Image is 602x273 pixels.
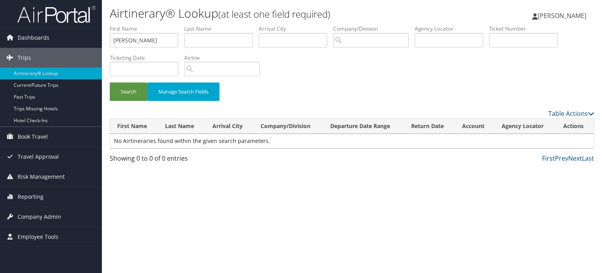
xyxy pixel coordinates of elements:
a: Last [582,154,594,163]
span: Travel Approval [18,147,59,167]
a: [PERSON_NAME] [532,4,594,27]
span: [PERSON_NAME] [538,11,586,20]
label: Company/Division [333,25,415,33]
th: Company/Division [254,119,323,134]
h1: Airtinerary® Lookup [110,5,433,22]
label: Arrival City [259,25,333,33]
span: Company Admin [18,207,61,227]
span: Risk Management [18,167,65,187]
th: Departure Date Range: activate to sort column ascending [323,119,404,134]
span: Employee Tools [18,227,58,247]
th: Actions [556,119,594,134]
th: Agency Locator: activate to sort column ascending [495,119,556,134]
button: Manage Search Fields [147,82,219,101]
a: First [542,154,555,163]
td: No Airtineraries found within the given search parameters. [110,134,594,148]
button: Search [110,82,147,101]
label: Ticketing Date [110,54,184,62]
span: Reporting [18,187,44,207]
a: Prev [555,154,568,163]
img: airportal-logo.png [17,5,96,24]
span: Book Travel [18,127,48,147]
th: Last Name: activate to sort column ascending [158,119,205,134]
label: First Name [110,25,184,33]
small: (at least one field required) [218,7,330,20]
label: Airline [184,54,266,62]
span: Trips [18,48,31,68]
th: Arrival City: activate to sort column ascending [205,119,254,134]
th: Account: activate to sort column ascending [455,119,495,134]
div: Showing 0 to 0 of 0 entries [110,154,222,167]
th: Return Date: activate to sort column ascending [404,119,455,134]
label: Agency Locator [415,25,489,33]
label: Last Name [184,25,259,33]
th: First Name: activate to sort column ascending [110,119,158,134]
a: Next [568,154,582,163]
label: Ticket Number [489,25,564,33]
a: Table Actions [548,109,594,118]
span: Dashboards [18,28,49,48]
